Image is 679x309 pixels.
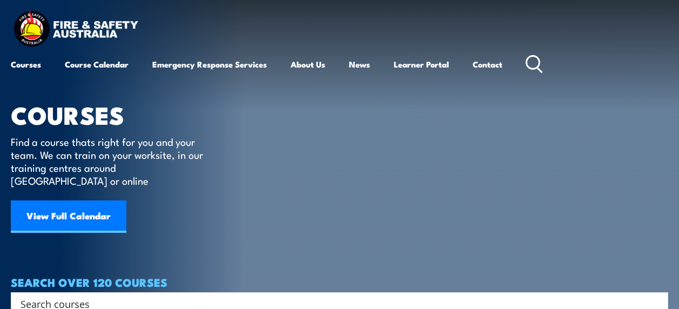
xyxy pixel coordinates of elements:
a: Course Calendar [65,51,129,77]
a: Courses [11,51,41,77]
a: Learner Portal [394,51,449,77]
h1: COURSES [11,104,219,125]
h4: SEARCH OVER 120 COURSES [11,276,668,288]
p: Find a course thats right for you and your team. We can train on your worksite, in our training c... [11,135,208,187]
a: Contact [473,51,502,77]
a: News [349,51,370,77]
a: About Us [291,51,325,77]
a: View Full Calendar [11,200,126,233]
a: Emergency Response Services [152,51,267,77]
